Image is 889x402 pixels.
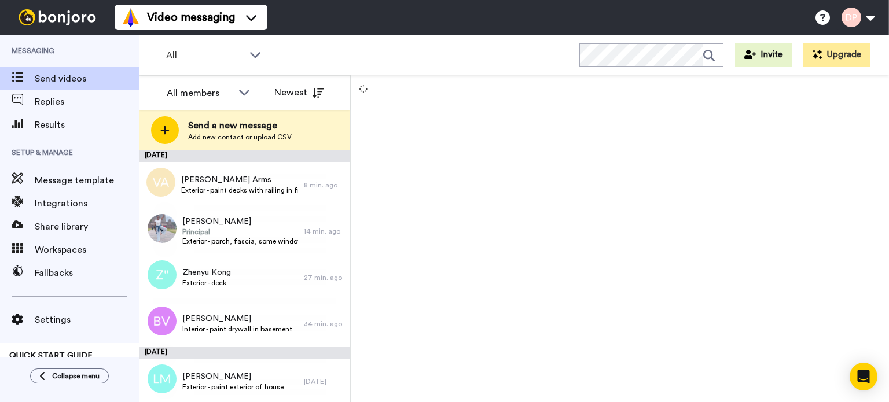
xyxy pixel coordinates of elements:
span: All [166,49,244,62]
div: [DATE] [139,150,350,162]
span: Exterior - paint exterior of house [182,382,284,392]
img: va.png [146,168,175,197]
button: Newest [266,81,332,104]
img: bv.png [148,307,177,335]
div: [DATE] [304,377,344,386]
span: Fallbacks [35,266,139,280]
span: Exterior - deck [182,278,231,287]
span: Exterior - porch, fascia, some windows [182,237,298,246]
span: Zhenyu Kong [182,267,231,278]
button: Invite [735,43,792,67]
span: Settings [35,313,139,327]
div: [DATE] [139,347,350,359]
span: Exterior - paint decks with railing in front, rear and sides [181,186,298,195]
span: [PERSON_NAME] [182,216,298,227]
span: [PERSON_NAME] [182,313,292,324]
span: Integrations [35,197,139,211]
span: Add new contact or upload CSV [188,132,292,142]
div: 34 min. ago [304,319,344,329]
img: vm-color.svg [122,8,140,27]
img: 98bb060d-4b55-4bd1-aa18-f7526a177d76.jpg [148,214,177,243]
img: z%22.png [148,260,177,289]
span: Share library [35,220,139,234]
button: Upgrade [803,43,870,67]
span: Replies [35,95,139,109]
span: Results [35,118,139,132]
span: [PERSON_NAME] Arms [181,174,298,186]
span: Principal [182,227,298,237]
div: Open Intercom Messenger [850,363,877,390]
div: 8 min. ago [304,180,344,190]
span: Interior - paint drywall in basement [182,324,292,334]
span: Send videos [35,72,139,86]
span: Collapse menu [52,371,100,381]
div: 27 min. ago [304,273,344,282]
span: [PERSON_NAME] [182,371,284,382]
span: QUICK START GUIDE [9,352,93,360]
button: Collapse menu [30,368,109,383]
span: Video messaging [147,9,235,25]
div: 14 min. ago [304,227,344,236]
span: Workspaces [35,243,139,257]
img: lm.png [148,364,177,393]
span: Message template [35,174,139,187]
img: bj-logo-header-white.svg [14,9,101,25]
span: Send a new message [188,119,292,132]
div: All members [167,86,233,100]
